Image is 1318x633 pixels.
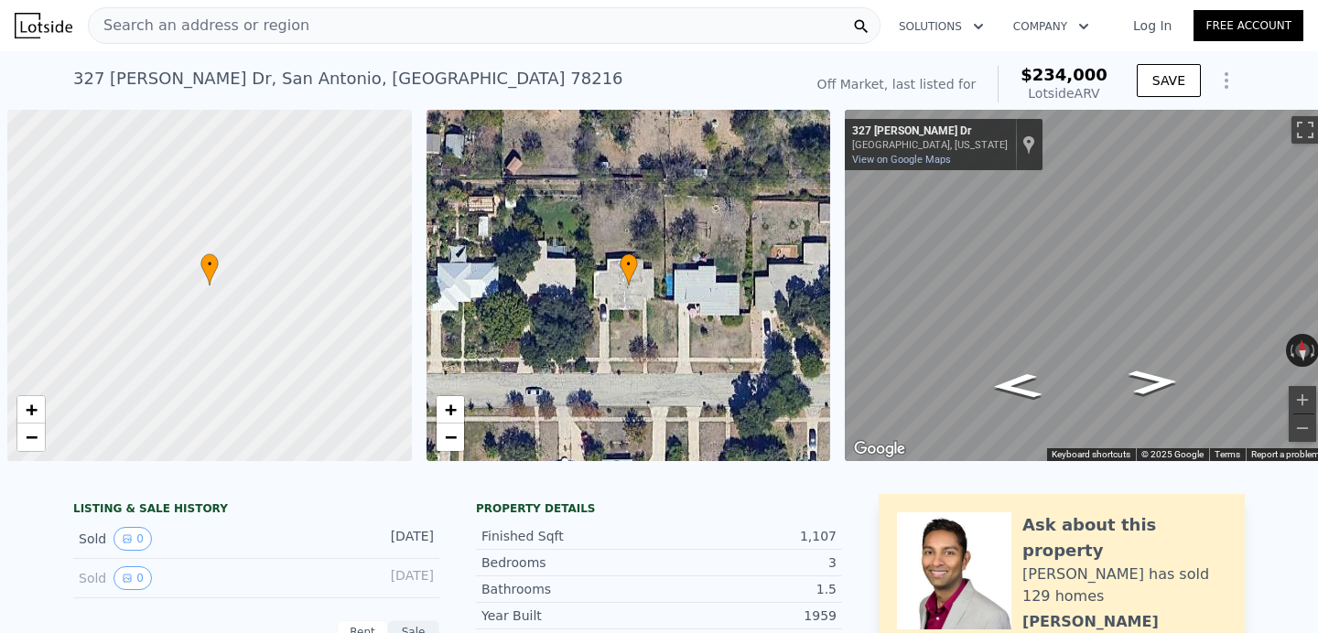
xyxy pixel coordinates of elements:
div: • [620,253,638,285]
div: 327 [PERSON_NAME] Dr [852,124,1008,139]
path: Go East, Sharon Dr [1107,363,1200,401]
a: Zoom in [17,396,45,424]
span: • [620,256,638,273]
div: Year Built [481,606,659,625]
button: Rotate counterclockwise [1286,334,1296,367]
a: Zoom out [437,424,464,451]
div: [PERSON_NAME] has sold 129 homes [1022,563,1226,607]
img: Google [849,437,910,461]
a: Terms (opens in new tab) [1215,449,1240,459]
span: Search an address or region [89,15,309,37]
span: + [444,398,456,421]
span: − [26,425,38,448]
img: Lotside [15,13,72,38]
div: 3 [659,553,837,572]
div: [GEOGRAPHIC_DATA], [US_STATE] [852,139,1008,151]
button: View historical data [113,566,152,590]
div: Ask about this property [1022,512,1226,563]
div: [DATE] [352,527,434,551]
div: • [200,253,219,285]
span: $234,000 [1021,65,1107,84]
div: 1,107 [659,527,837,545]
div: LISTING & SALE HISTORY [73,501,439,520]
a: Free Account [1194,10,1303,41]
button: Solutions [884,10,999,43]
span: − [444,425,456,448]
div: [DATE] [352,566,434,590]
div: Sold [79,527,242,551]
div: 1.5 [659,580,837,598]
button: Reset the view [1294,333,1311,367]
path: Go West, Sharon Dr [971,368,1064,405]
div: 327 [PERSON_NAME] Dr , San Antonio , [GEOGRAPHIC_DATA] 78216 [73,66,623,91]
div: Sold [79,566,242,590]
span: • [200,256,219,273]
div: Bathrooms [481,580,659,598]
div: Lotside ARV [1021,84,1107,102]
span: + [26,398,38,421]
div: Finished Sqft [481,527,659,545]
button: Zoom out [1289,414,1316,442]
button: Company [999,10,1104,43]
a: Open this area in Google Maps (opens a new window) [849,437,910,461]
div: Bedrooms [481,553,659,572]
button: Keyboard shortcuts [1052,448,1130,461]
div: Property details [476,501,842,516]
button: Zoom in [1289,386,1316,413]
button: View historical data [113,527,152,551]
a: Show location on map [1022,134,1035,155]
a: Log In [1111,16,1194,35]
div: 1959 [659,606,837,625]
div: Off Market, last listed for [817,75,977,93]
a: Zoom in [437,396,464,424]
span: © 2025 Google [1141,449,1204,459]
button: Show Options [1208,62,1245,99]
a: View on Google Maps [852,154,951,166]
button: SAVE [1137,64,1201,97]
a: Zoom out [17,424,45,451]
